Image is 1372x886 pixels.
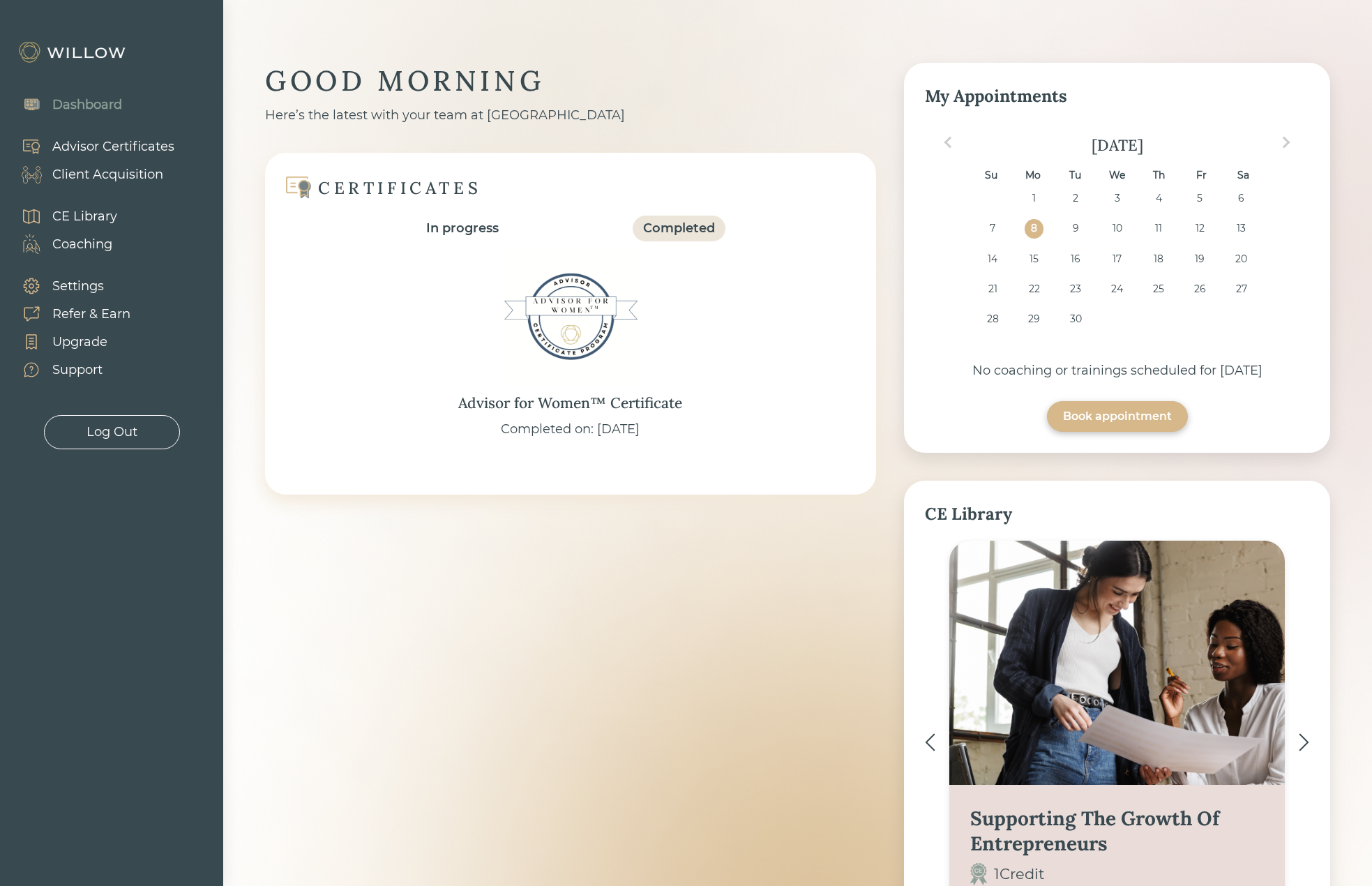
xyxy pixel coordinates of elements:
[52,235,112,254] div: Coaching
[1232,219,1251,238] div: Choose Saturday, September 13th, 2025
[970,806,1264,856] div: Supporting The Growth Of Entrepreneurs
[7,328,130,356] a: Upgrade
[1149,280,1168,299] div: Choose Thursday, September 25th, 2025
[52,165,163,184] div: Client Acquisition
[981,166,1000,185] div: Su
[501,420,640,439] div: Completed on: [DATE]
[52,333,107,352] div: Upgrade
[1275,131,1297,153] button: Next Month
[983,250,1002,269] div: Choose Sunday, September 14th, 2025
[7,160,174,188] a: Client Acquisition
[925,361,1309,380] div: No coaching or trainings scheduled for [DATE]
[7,272,130,300] a: Settings
[983,219,1002,238] div: Choose Sunday, September 7th, 2025
[52,96,122,114] div: Dashboard
[1025,250,1043,269] div: Choose Monday, September 15th, 2025
[1108,280,1126,299] div: Choose Wednesday, September 24th, 2025
[925,733,935,751] img: <
[7,230,117,258] a: Coaching
[265,106,876,125] div: Here’s the latest with your team at [GEOGRAPHIC_DATA]
[1025,280,1043,299] div: Choose Monday, September 22nd, 2025
[17,41,129,63] img: Willow
[1066,219,1085,238] div: Choose Tuesday, September 9th, 2025
[86,423,137,442] div: Log Out
[52,305,130,324] div: Refer & Earn
[7,91,122,119] a: Dashboard
[1149,250,1168,269] div: Choose Thursday, September 18th, 2025
[937,131,959,153] button: Previous Month
[1191,189,1209,208] div: Choose Friday, September 5th, 2025
[1232,280,1251,299] div: Choose Saturday, September 27th, 2025
[1066,310,1085,329] div: Choose Tuesday, September 30th, 2025
[1299,733,1309,751] img: >
[426,219,499,238] div: In progress
[1108,250,1126,269] div: Choose Wednesday, September 17th, 2025
[1066,250,1085,269] div: Choose Tuesday, September 16th, 2025
[1066,189,1085,208] div: Choose Tuesday, September 2nd, 2025
[1108,166,1126,185] div: We
[1149,166,1168,185] div: Th
[52,277,104,296] div: Settings
[983,310,1002,329] div: Choose Sunday, September 28th, 2025
[925,502,1309,527] div: CE Library
[643,219,715,238] div: Completed
[501,247,640,386] img: Advisor for Women™ Certificate Badge
[1191,280,1209,299] div: Choose Friday, September 26th, 2025
[1066,280,1085,299] div: Choose Tuesday, September 23rd, 2025
[7,202,117,230] a: CE Library
[1108,189,1126,208] div: Choose Wednesday, September 3rd, 2025
[265,63,876,99] div: GOOD MORNING
[52,137,174,156] div: Advisor Certificates
[925,84,1309,109] div: My Appointments
[1234,166,1253,185] div: Sa
[1149,219,1168,238] div: Choose Thursday, September 11th, 2025
[7,300,130,328] a: Refer & Earn
[1108,219,1126,238] div: Choose Wednesday, September 10th, 2025
[1025,189,1043,208] div: Choose Monday, September 1st, 2025
[930,189,1305,340] div: month 2025-09
[1191,166,1210,185] div: Fr
[1024,166,1043,185] div: Mo
[318,177,481,199] div: CERTIFICATES
[52,361,103,380] div: Support
[458,392,682,414] div: Advisor for Women™ Certificate
[1066,166,1085,185] div: Tu
[1025,219,1043,238] div: Choose Monday, September 8th, 2025
[1063,408,1172,425] div: Book appointment
[994,863,1045,885] div: 1 Credit
[1191,219,1209,238] div: Choose Friday, September 12th, 2025
[925,135,1309,155] div: [DATE]
[1025,310,1043,329] div: Choose Monday, September 29th, 2025
[1149,189,1168,208] div: Choose Thursday, September 4th, 2025
[52,207,117,226] div: CE Library
[1191,250,1209,269] div: Choose Friday, September 19th, 2025
[983,280,1002,299] div: Choose Sunday, September 21st, 2025
[1232,189,1251,208] div: Choose Saturday, September 6th, 2025
[7,133,174,160] a: Advisor Certificates
[1232,250,1251,269] div: Choose Saturday, September 20th, 2025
